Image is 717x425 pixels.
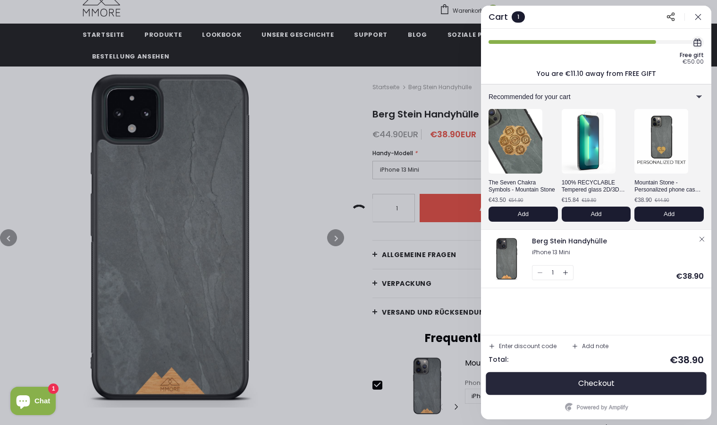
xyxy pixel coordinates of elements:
[532,236,696,246] div: Berg Stein Handyhülle
[568,339,612,353] button: Add note
[683,59,704,65] div: €50.00
[562,179,625,200] span: 100% RECYCLABLE Tempered glass 2D/3D screen protector
[552,266,554,280] div: 1
[489,179,555,193] span: The Seven Chakra Symbols - Mountain Stone
[634,197,652,203] div: €38.90
[634,207,704,222] button: Add
[670,355,704,365] div: €38.90
[489,356,508,364] div: Total:
[509,198,523,203] div: €54.90
[489,178,558,194] div: The Seven Chakra Symbols - Mountain Stone
[489,207,558,222] button: Add
[634,179,701,200] span: Mountain Stone - Personalized phone case - Personalized gift
[499,343,557,349] div: Enter discount code
[489,93,662,100] div: Recommended for your cart
[532,236,607,246] span: Berg Stein Handyhülle
[537,70,656,77] div: You are €11.10 away from FREE GIFT
[562,207,631,222] button: Add
[562,178,631,194] div: 100% RECYCLABLE Tempered glass 2D/3D screen protector
[512,11,525,23] div: 1
[518,210,529,218] span: Add
[680,52,704,58] div: Free gift
[532,249,696,256] div: iPhone 13 Mini
[655,198,669,203] div: €44.90
[578,379,615,388] span: Checkout
[485,339,560,353] button: Enter discount code
[8,387,59,417] inbox-online-store-chat: Shopify online store chat
[489,13,508,21] div: Cart
[676,273,704,280] div: €38.90
[481,84,711,109] div: Recommended for your cart
[664,210,675,218] span: Add
[489,372,704,395] button: Checkout
[582,198,596,203] div: €19.80
[582,343,608,349] div: Add note
[634,178,704,194] div: Mountain Stone - Personalized phone case - Personalized gift
[590,210,601,218] span: Add
[562,197,579,203] div: €15.84
[489,197,506,203] div: €43.50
